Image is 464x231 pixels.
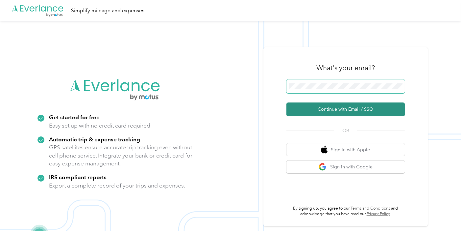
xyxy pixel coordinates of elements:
[319,163,327,171] img: google logo
[286,143,405,156] button: apple logoSign in with Apple
[49,182,185,190] p: Export a complete record of your trips and expenses.
[49,174,107,181] strong: IRS compliant reports
[286,206,405,217] p: By signing up, you agree to our and acknowledge that you have read our .
[49,122,150,130] p: Easy set up with no credit card required
[71,7,144,15] div: Simplify mileage and expenses
[367,212,390,217] a: Privacy Policy
[351,206,390,211] a: Terms and Conditions
[49,114,100,121] strong: Get started for free
[49,136,140,143] strong: Automatic trip & expense tracking
[334,127,357,134] span: OR
[49,143,193,168] p: GPS satellites ensure accurate trip tracking even without cell phone service. Integrate your bank...
[321,146,328,154] img: apple logo
[286,160,405,173] button: google logoSign in with Google
[286,102,405,116] button: Continue with Email / SSO
[316,63,375,72] h3: What's your email?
